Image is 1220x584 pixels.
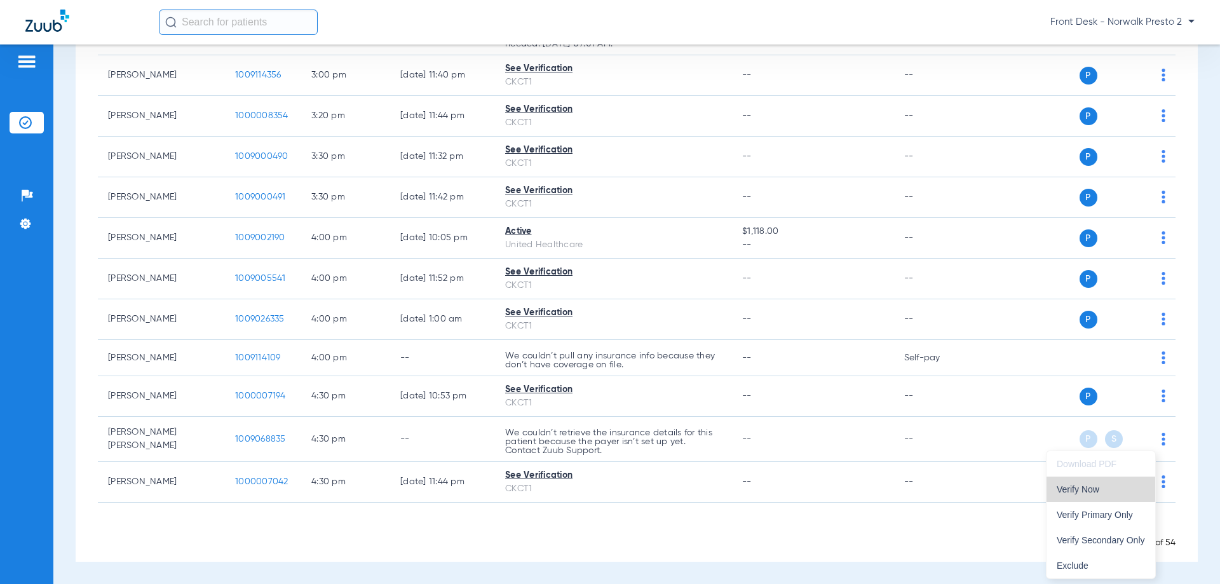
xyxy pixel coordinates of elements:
[1057,510,1145,519] span: Verify Primary Only
[1057,536,1145,545] span: Verify Secondary Only
[1156,523,1220,584] iframe: Chat Widget
[1057,561,1145,570] span: Exclude
[1057,485,1145,494] span: Verify Now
